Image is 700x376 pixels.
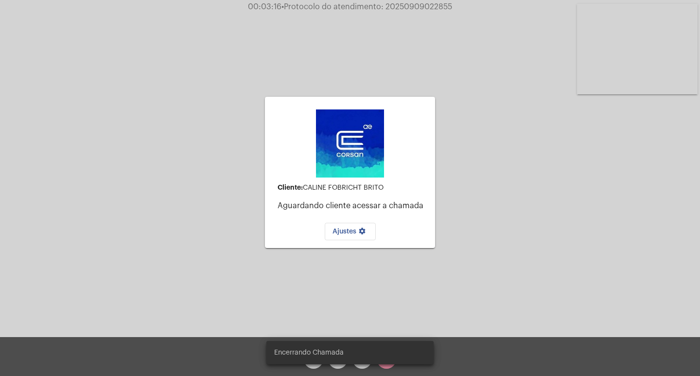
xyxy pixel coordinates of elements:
strong: Cliente: [278,184,303,191]
mat-icon: settings [356,227,368,239]
span: 00:03:16 [248,3,281,11]
div: CALINE FOBRICHT BRITO [278,184,427,192]
button: Ajustes [325,223,376,240]
span: • [281,3,284,11]
img: d4669ae0-8c07-2337-4f67-34b0df7f5ae4.jpeg [316,109,384,178]
span: Protocolo do atendimento: 20250909022855 [281,3,452,11]
p: Aguardando cliente acessar a chamada [278,201,427,210]
span: Encerrando Chamada [274,348,344,358]
span: Ajustes [332,228,368,235]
